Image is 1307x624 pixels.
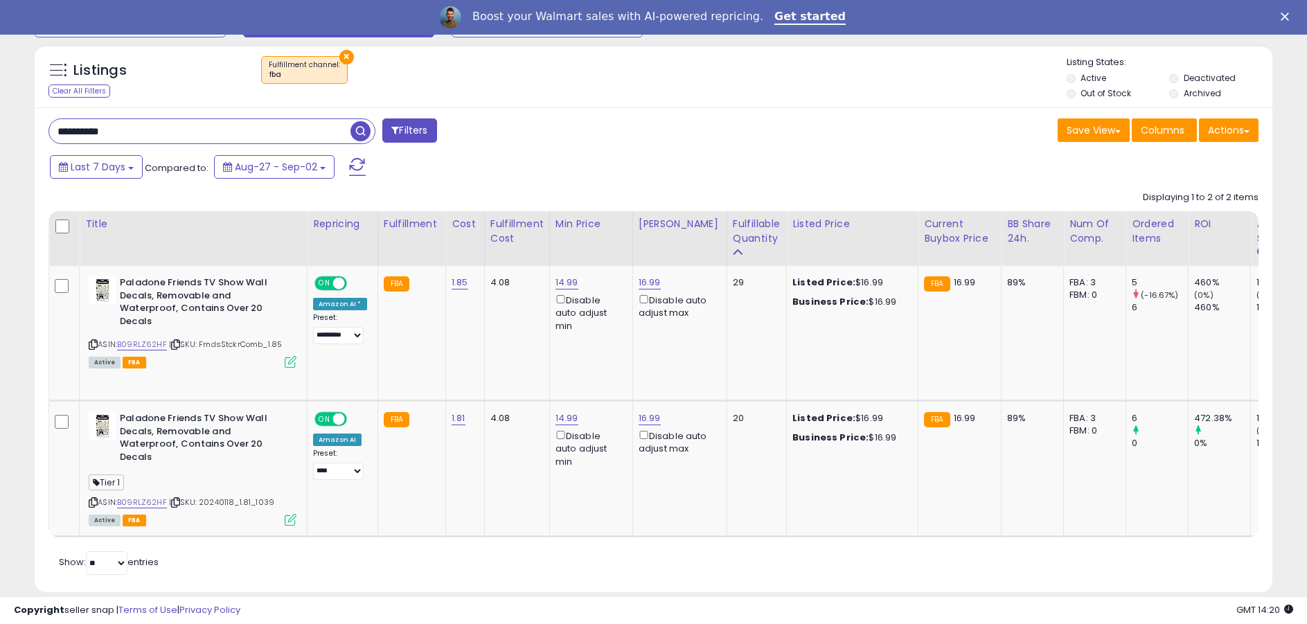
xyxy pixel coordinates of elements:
[1256,246,1265,258] small: Avg BB Share.
[316,413,333,425] span: ON
[1256,425,1276,436] small: (0%)
[1141,289,1178,301] small: (-16.67%)
[733,276,776,289] div: 29
[339,50,354,64] button: ×
[555,428,622,468] div: Disable auto adjust min
[313,298,367,310] div: Amazon AI *
[14,604,240,617] div: seller snap | |
[382,118,436,143] button: Filters
[313,313,367,344] div: Preset:
[639,411,661,425] a: 16.99
[555,292,622,332] div: Disable auto adjust min
[316,278,333,289] span: ON
[50,155,143,179] button: Last 7 Days
[1256,217,1307,246] div: Avg BB Share
[1194,412,1250,425] div: 472.38%
[89,412,296,524] div: ASIN:
[59,555,159,569] span: Show: entries
[1194,217,1245,231] div: ROI
[1069,289,1115,301] div: FBM: 0
[117,497,167,508] a: B09RLZ62HF
[1141,123,1184,137] span: Columns
[733,217,781,246] div: Fulfillable Quantity
[1236,603,1293,616] span: 2025-09-10 14:20 GMT
[169,497,274,508] span: | SKU: 20240118_1.81_1039
[774,10,846,25] a: Get started
[1199,118,1259,142] button: Actions
[123,357,146,368] span: FBA
[792,276,907,289] div: $16.99
[555,217,627,231] div: Min Price
[89,357,121,368] span: All listings currently available for purchase on Amazon
[120,276,288,331] b: Paladone Friends TV Show Wall Decals, Removable and Waterproof, Contains Over 20 Decals
[89,515,121,526] span: All listings currently available for purchase on Amazon
[1069,412,1115,425] div: FBA: 3
[1058,118,1130,142] button: Save View
[89,412,116,440] img: 41H3KvAsVDL._SL40_.jpg
[14,603,64,616] strong: Copyright
[439,6,461,28] img: Profile image for Adrian
[1194,276,1250,289] div: 460%
[1194,437,1250,449] div: 0%
[345,413,367,425] span: OFF
[1132,437,1188,449] div: 0
[1069,217,1120,246] div: Num of Comp.
[120,412,288,467] b: Paladone Friends TV Show Wall Decals, Removable and Waterproof, Contains Over 20 Decals
[472,10,763,24] div: Boost your Walmart sales with AI-powered repricing.
[89,276,296,366] div: ASIN:
[792,411,855,425] b: Listed Price:
[345,278,367,289] span: OFF
[1132,412,1188,425] div: 6
[85,217,301,231] div: Title
[490,276,539,289] div: 4.08
[792,431,869,444] b: Business Price:
[1081,72,1106,84] label: Active
[1194,289,1213,301] small: (0%)
[639,276,661,289] a: 16.99
[145,161,208,175] span: Compared to:
[313,217,372,231] div: Repricing
[269,60,340,80] span: Fulfillment channel :
[792,412,907,425] div: $16.99
[1067,56,1272,69] p: Listing States:
[384,217,440,231] div: Fulfillment
[123,515,146,526] span: FBA
[117,339,167,350] a: B09RLZ62HF
[792,431,907,444] div: $16.99
[924,412,950,427] small: FBA
[1132,118,1197,142] button: Columns
[490,217,544,246] div: Fulfillment Cost
[924,217,995,246] div: Current Buybox Price
[452,276,468,289] a: 1.85
[1069,276,1115,289] div: FBA: 3
[954,411,976,425] span: 16.99
[555,411,578,425] a: 14.99
[269,70,340,80] div: fba
[1007,276,1053,289] div: 89%
[792,217,912,231] div: Listed Price
[1281,12,1295,21] div: Close
[1184,72,1236,84] label: Deactivated
[639,292,716,319] div: Disable auto adjust max
[384,412,409,427] small: FBA
[89,276,116,304] img: 41H3KvAsVDL._SL40_.jpg
[924,276,950,292] small: FBA
[792,296,907,308] div: $16.99
[1132,217,1182,246] div: Ordered Items
[1132,276,1188,289] div: 5
[1069,425,1115,437] div: FBM: 0
[639,217,721,231] div: [PERSON_NAME]
[179,603,240,616] a: Privacy Policy
[214,155,335,179] button: Aug-27 - Sep-02
[452,217,479,231] div: Cost
[71,160,125,174] span: Last 7 Days
[792,276,855,289] b: Listed Price:
[954,276,976,289] span: 16.99
[313,434,362,446] div: Amazon AI
[733,412,776,425] div: 20
[48,84,110,98] div: Clear All Filters
[1143,191,1259,204] div: Displaying 1 to 2 of 2 items
[1194,301,1250,314] div: 460%
[1007,217,1058,246] div: BB Share 24h.
[169,339,282,350] span: | SKU: FrndsStckrComb_1.85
